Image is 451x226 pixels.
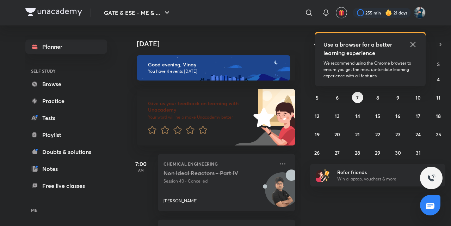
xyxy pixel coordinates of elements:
img: Vinay Upadhyay [414,7,426,19]
abbr: October 22, 2025 [375,131,380,138]
button: October 25, 2025 [433,129,444,140]
img: referral [316,168,330,182]
p: Session 40 • Cancelled [163,178,274,184]
p: We recommend using the Chrome browser to ensure you get the most up-to-date learning experience w... [323,60,417,79]
button: October 18, 2025 [433,110,444,121]
img: avatar [338,10,345,16]
button: October 9, 2025 [392,92,403,103]
abbr: October 15, 2025 [375,113,380,119]
button: October 22, 2025 [372,129,383,140]
button: October 7, 2025 [352,92,363,103]
abbr: October 29, 2025 [375,149,380,156]
button: October 28, 2025 [352,147,363,158]
p: AM [127,168,155,172]
abbr: October 26, 2025 [314,149,320,156]
abbr: October 25, 2025 [436,131,441,138]
h4: [DATE] [137,40,302,48]
button: October 21, 2025 [352,129,363,140]
button: October 29, 2025 [372,147,383,158]
button: October 10, 2025 [413,92,424,103]
h5: 7:00 [127,160,155,168]
abbr: October 7, 2025 [356,94,359,101]
abbr: October 18, 2025 [436,113,441,119]
button: October 15, 2025 [372,110,383,121]
img: Avatar [265,176,299,210]
h5: Non Ideal Reactors - Part IV [163,169,251,177]
abbr: October 10, 2025 [415,94,421,101]
abbr: October 20, 2025 [334,131,340,138]
img: streak [385,9,392,16]
a: Free live classes [25,179,107,193]
a: Tests [25,111,107,125]
abbr: October 9, 2025 [396,94,399,101]
abbr: October 4, 2025 [437,76,440,83]
h6: ME [25,204,107,216]
a: Company Logo [25,8,82,18]
p: [PERSON_NAME] [163,198,198,204]
h6: SELF STUDY [25,65,107,77]
h5: Use a browser for a better learning experience [323,40,394,57]
img: ttu [427,174,435,182]
abbr: October 8, 2025 [376,94,379,101]
a: Playlist [25,128,107,142]
button: October 20, 2025 [332,129,343,140]
p: You have 4 events [DATE] [148,69,284,74]
button: October 6, 2025 [332,92,343,103]
p: Your word will help make Unacademy better [148,114,251,120]
abbr: October 16, 2025 [395,113,400,119]
h6: Refer friends [337,168,424,176]
button: October 31, 2025 [413,147,424,158]
button: October 26, 2025 [311,147,323,158]
abbr: October 23, 2025 [395,131,401,138]
abbr: October 21, 2025 [355,131,360,138]
a: Browse [25,77,107,91]
img: evening [137,55,290,81]
button: October 24, 2025 [413,129,424,140]
button: October 30, 2025 [392,147,403,158]
button: October 13, 2025 [332,110,343,121]
p: Chemical Engineering [163,160,274,168]
abbr: October 27, 2025 [335,149,340,156]
img: Company Logo [25,8,82,16]
abbr: October 13, 2025 [335,113,340,119]
button: October 11, 2025 [433,92,444,103]
button: October 12, 2025 [311,110,323,121]
h6: Give us your feedback on learning with Unacademy [148,100,251,113]
abbr: October 14, 2025 [355,113,360,119]
a: Notes [25,162,107,176]
button: GATE & ESE - ME & ... [100,6,175,20]
abbr: October 5, 2025 [316,94,319,101]
button: October 23, 2025 [392,129,403,140]
a: Planner [25,40,107,54]
abbr: October 6, 2025 [336,94,339,101]
abbr: October 11, 2025 [436,94,440,101]
button: October 14, 2025 [352,110,363,121]
button: October 17, 2025 [413,110,424,121]
button: October 5, 2025 [311,92,323,103]
abbr: Saturday [437,61,440,67]
a: Doubts & solutions [25,145,107,159]
button: October 27, 2025 [332,147,343,158]
abbr: October 17, 2025 [416,113,420,119]
abbr: October 30, 2025 [395,149,401,156]
p: Win a laptop, vouchers & more [337,176,424,182]
abbr: October 28, 2025 [355,149,360,156]
h6: Good evening, Vinay [148,61,284,68]
button: October 8, 2025 [372,92,383,103]
button: October 4, 2025 [433,73,444,85]
a: Practice [25,94,107,108]
img: feedback_image [229,89,295,145]
button: October 19, 2025 [311,129,323,140]
abbr: October 19, 2025 [315,131,320,138]
abbr: October 24, 2025 [415,131,421,138]
button: avatar [336,7,347,18]
abbr: October 12, 2025 [315,113,319,119]
button: October 16, 2025 [392,110,403,121]
abbr: October 31, 2025 [416,149,421,156]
